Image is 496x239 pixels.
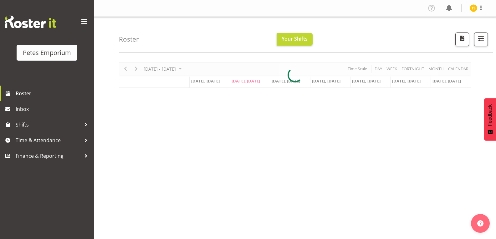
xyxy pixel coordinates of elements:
span: Your Shifts [282,35,308,42]
img: Rosterit website logo [5,16,56,28]
span: Feedback [487,104,493,126]
span: Time & Attendance [16,136,81,145]
img: tamara-straker11292.jpg [470,4,477,12]
button: Feedback - Show survey [484,98,496,141]
span: Roster [16,89,91,98]
h4: Roster [119,36,139,43]
button: Your Shifts [277,33,313,46]
div: Petes Emporium [23,48,71,57]
button: Download a PDF of the roster according to the set date range. [455,32,469,46]
span: Shifts [16,120,81,129]
button: Filter Shifts [474,32,488,46]
span: Finance & Reporting [16,151,81,161]
span: Inbox [16,104,91,114]
img: help-xxl-2.png [477,220,483,227]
